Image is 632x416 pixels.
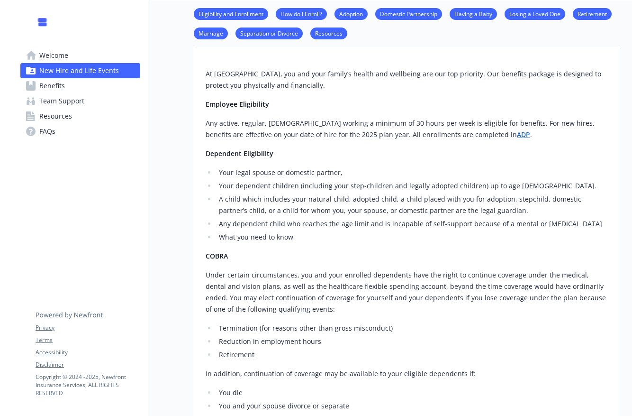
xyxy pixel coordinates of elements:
[235,28,303,37] a: Separation or Divorce
[39,48,68,63] span: Welcome
[36,361,140,369] a: Disclaimer
[36,373,140,397] p: Copyright © 2024 - 2025 , Newfront Insurance Services, ALL RIGHTS RESERVED
[216,194,607,216] li: A child which includes your natural child, adopted child, a child placed with you for adoption, s...
[20,93,140,109] a: Team Support
[39,93,84,109] span: Team Support
[216,218,607,230] li: Any dependent child who reaches the age limit and is incapable of self-support because of a menta...
[216,180,607,192] li: Your dependent children (including your step-children and legally adopted children) up to age [DE...
[206,68,607,91] p: At [GEOGRAPHIC_DATA], you and your family’s health and wellbeing are our top priority. Our benefi...
[194,28,228,37] a: Marriage
[450,9,497,18] a: Having a Baby
[505,9,565,18] a: Losing a Loved One
[216,400,607,412] li: You and your spouse divorce or separate​
[39,109,72,124] span: Resources
[517,130,530,139] a: ADP
[194,9,268,18] a: Eligibility and Enrollment
[375,9,442,18] a: Domestic Partnership
[216,349,607,361] li: Retirement​
[20,109,140,124] a: Resources
[276,9,327,18] a: How do I Enroll?
[216,336,607,347] li: Reduction in employment hours​
[39,124,55,139] span: FAQs
[20,63,140,78] a: New Hire and Life Events
[36,348,140,357] a: Accessibility
[20,48,140,63] a: Welcome
[310,28,347,37] a: Resources
[206,118,607,140] p: Any active, regular, [DEMOGRAPHIC_DATA] working a minimum of 30 hours per week is eligible for be...
[20,78,140,93] a: Benefits
[206,269,607,315] p: Under certain circumstances, you and your enrolled dependents have the right to continue coverage...
[39,63,119,78] span: New Hire and Life Events
[39,78,65,93] span: Benefits
[334,9,368,18] a: Adoption
[216,323,607,334] li: Termination (for reasons other than gross misconduct)​
[36,336,140,344] a: Terms
[216,231,607,243] li: What you need to know
[206,149,273,158] strong: Dependent Eligibility
[206,100,269,109] strong: Employee Eligibility
[36,324,140,332] a: Privacy
[206,368,607,379] p: In addition, continuation of coverage may be available to your eligible dependents if:​
[573,9,612,18] a: Retirement
[20,124,140,139] a: FAQs
[206,251,228,260] strong: COBRA
[216,167,607,178] li: Your legal spouse or domestic partner,
[216,387,607,398] li: You die​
